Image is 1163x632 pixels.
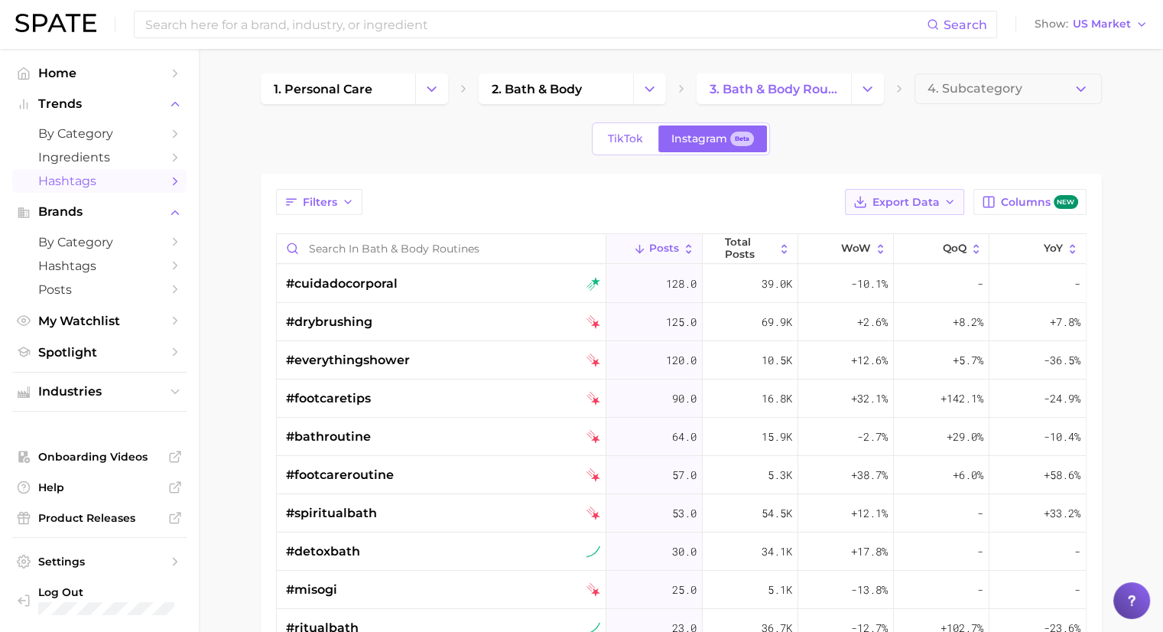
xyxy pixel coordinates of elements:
a: Product Releases [12,507,187,529]
span: #bathroutine [286,428,371,446]
span: 30.0 [672,542,697,561]
span: - [977,504,983,523]
button: WoW [798,234,894,264]
button: #misogiinstagram falling star25.05.1k-13.8%-- [277,571,1086,609]
span: 34.1k [762,542,792,561]
span: 3. bath & body routines [710,82,838,96]
button: Export Data [845,189,964,215]
button: ShowUS Market [1031,15,1152,34]
span: Export Data [872,196,939,209]
span: 57.0 [672,466,697,484]
a: TikTok [595,125,656,152]
span: 128.0 [666,275,697,293]
button: #spiritualbathinstagram falling star53.054.5k+12.1%-+33.2% [277,494,1086,533]
span: +6.0% [953,466,983,484]
span: -24.9% [1044,389,1080,408]
span: +5.7% [953,351,983,370]
span: 5.1k [768,581,792,599]
span: WoW [841,243,871,255]
a: by Category [12,122,187,145]
img: instagram sustained riser [586,545,600,559]
a: Posts [12,278,187,301]
a: Hashtags [12,169,187,193]
span: #footcaretips [286,389,371,408]
img: instagram rising star [586,277,600,291]
span: +38.7% [851,466,888,484]
button: Trends [12,93,187,116]
span: 64.0 [672,428,697,446]
a: Ingredients [12,145,187,169]
button: Brands [12,200,187,223]
span: +12.6% [851,351,888,370]
span: Show [1035,20,1068,28]
a: Hashtags [12,254,187,278]
button: 4. Subcategory [914,73,1102,104]
span: - [977,275,983,293]
button: #drybrushinginstagram falling star125.069.9k+2.6%+8.2%+7.8% [277,303,1086,341]
span: Ingredients [38,150,161,165]
span: 5.3k [768,466,792,484]
span: +17.8% [851,542,888,561]
button: Columnsnew [973,189,1086,215]
button: YoY [989,234,1085,264]
a: Onboarding Videos [12,445,187,468]
a: Settings [12,550,187,573]
span: Filters [303,196,337,209]
img: instagram falling star [586,315,600,329]
a: Spotlight [12,340,187,364]
span: YoY [1044,243,1063,255]
span: Hashtags [38,174,161,188]
button: Change Category [633,73,666,104]
span: Spotlight [38,345,161,360]
span: -36.5% [1044,351,1080,370]
span: Industries [38,385,161,399]
span: Trends [38,97,161,111]
span: by Category [38,235,161,249]
span: QoQ [943,243,966,255]
span: #drybrushing [286,313,372,331]
button: #everythingshowerinstagram falling star120.010.5k+12.6%+5.7%-36.5% [277,341,1086,380]
span: 16.8k [762,389,792,408]
span: 39.0k [762,275,792,293]
span: +33.2% [1044,504,1080,523]
span: #footcareroutine [286,466,394,484]
img: instagram falling star [586,392,600,406]
span: TikTok [608,132,643,145]
span: My Watchlist [38,314,161,328]
span: +7.8% [1050,313,1080,331]
span: #cuidadocorporal [286,275,398,293]
a: 2. bath & body [479,73,633,104]
span: -10.4% [1044,428,1080,446]
span: by Category [38,126,161,141]
span: 90.0 [672,389,697,408]
span: new [1054,195,1078,210]
a: Log out. Currently logged in with e-mail jdurbin@soldejaneiro.com. [12,581,187,620]
span: +58.6% [1044,466,1080,484]
span: #spiritualbath [286,504,377,523]
a: by Category [12,230,187,254]
span: - [1074,581,1080,599]
span: Home [38,66,161,80]
span: - [1074,275,1080,293]
a: Help [12,476,187,499]
span: +29.0% [947,428,983,446]
span: #misogi [286,581,337,599]
span: 125.0 [666,313,697,331]
button: #detoxbathinstagram sustained riser30.034.1k+17.8%-- [277,533,1086,571]
button: Posts [606,234,702,264]
span: - [977,542,983,561]
a: 3. bath & body routines [697,73,851,104]
input: Search in bath & body routines [277,234,606,263]
span: +2.6% [857,313,888,331]
span: 1. personal care [274,82,372,96]
span: 4. Subcategory [927,82,1022,96]
span: US Market [1073,20,1131,28]
span: - [977,581,983,599]
span: -2.7% [857,428,888,446]
span: 120.0 [666,351,697,370]
img: SPATE [15,14,96,32]
span: +142.1% [940,389,983,408]
span: Instagram [671,132,727,145]
input: Search here for a brand, industry, or ingredient [144,11,927,37]
span: 25.0 [672,581,697,599]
